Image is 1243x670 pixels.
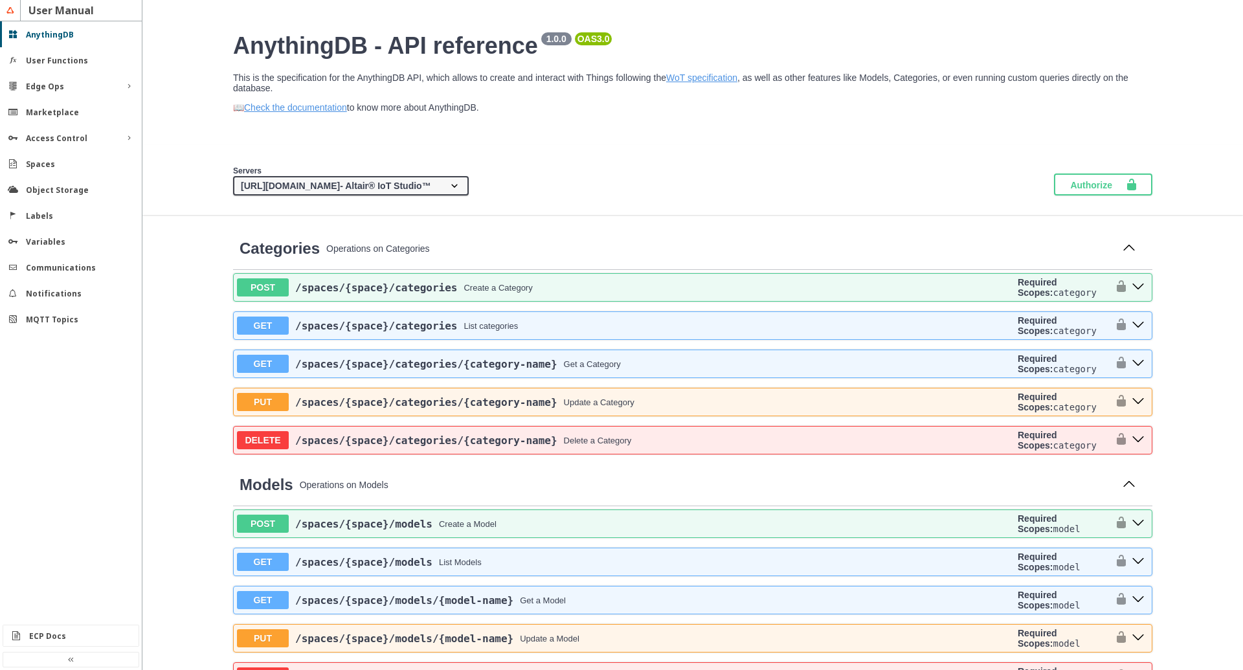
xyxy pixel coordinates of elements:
span: PUT [237,629,289,647]
a: /spaces/{space}/models [295,556,432,568]
button: GET/spaces/{space}/categories/{category-name}Get a Category [237,355,1013,373]
code: category [1053,440,1096,451]
button: get ​/spaces​/{space}​/categories​/{category-name} [1128,355,1148,372]
a: /spaces/{space}/models/{model-name} [295,594,513,607]
code: category [1053,364,1096,374]
b: Required Scopes: [1018,315,1057,336]
a: /spaces/{space}/categories [295,320,457,332]
div: Update a Category [564,397,634,407]
button: post ​/spaces​/{space}​/categories [1128,279,1148,296]
a: /spaces/{space}/models [295,518,432,530]
button: PUT/spaces/{space}/models/{model-name}Update a Model [237,629,1013,647]
button: put ​/spaces​/{space}​/models​/{model-name} [1128,630,1148,647]
span: GET [237,591,289,609]
b: Required Scopes: [1018,353,1057,374]
button: authorization button unlocked [1108,430,1128,451]
button: GET/spaces/{space}/modelsList Models [237,553,1013,571]
code: model [1053,600,1080,610]
button: POST/spaces/{space}/modelsCreate a Model [237,515,1013,533]
code: model [1053,638,1080,649]
p: This is the specification for the AnythingDB API, which allows to create and interact with Things... [233,73,1152,93]
span: Authorize [1070,178,1125,191]
b: Required Scopes: [1018,590,1057,610]
pre: OAS 3.0 [577,34,610,44]
a: Models [240,476,293,494]
div: List categories [464,321,518,331]
span: /spaces /{space} /models [295,556,432,568]
span: POST [237,278,289,296]
span: Models [240,476,293,493]
button: authorization button unlocked [1108,392,1128,412]
pre: 1.0.0 [544,34,569,44]
div: List Models [439,557,482,567]
a: /spaces/{space}/categories/{category-name} [295,434,557,447]
button: authorization button unlocked [1108,552,1128,572]
div: Get a Model [520,596,566,605]
div: Create a Category [464,283,532,293]
b: Required Scopes: [1018,430,1057,451]
span: POST [237,515,289,533]
code: model [1053,562,1080,572]
span: GET [237,317,289,335]
button: get ​/spaces​/{space}​/models​/{model-name} [1128,592,1148,609]
span: DELETE [237,431,289,449]
span: /spaces /{space} /models /{model-name} [295,632,513,645]
h2: AnythingDB - API reference [233,32,1152,60]
b: Required Scopes: [1018,392,1057,412]
a: /spaces/{space}/models/{model-name} [295,632,513,645]
button: get ​/spaces​/{space}​/models [1128,553,1148,570]
button: GET/spaces/{space}/categoriesList categories [237,317,1013,335]
button: delete ​/spaces​/{space}​/categories​/{category-name} [1128,432,1148,449]
span: /spaces /{space} /categories [295,320,457,332]
span: GET [237,355,289,373]
b: Required Scopes: [1018,628,1057,649]
a: Categories [240,240,320,258]
p: Operations on Models [300,480,1112,490]
b: Required Scopes: [1018,552,1057,572]
b: Required Scopes: [1018,277,1057,298]
div: Update a Model [520,634,579,643]
code: model [1053,524,1080,534]
button: get ​/spaces​/{space}​/categories [1128,317,1148,334]
code: category [1053,326,1096,336]
button: authorization button unlocked [1108,513,1128,534]
a: Check the documentation [244,102,347,113]
span: /spaces /{space} /models /{model-name} [295,594,513,607]
button: authorization button unlocked [1108,277,1128,298]
span: /spaces /{space} /categories /{category-name} [295,358,557,370]
span: GET [237,553,289,571]
code: category [1053,287,1096,298]
a: /spaces/{space}/categories/{category-name} [295,358,557,370]
div: Delete a Category [564,436,632,445]
b: Required Scopes: [1018,513,1057,534]
span: Categories [240,240,320,257]
button: Collapse operation [1119,475,1139,495]
span: PUT [237,393,289,411]
button: Collapse operation [1119,239,1139,258]
button: authorization button unlocked [1108,628,1128,649]
a: WoT specification [666,73,737,83]
div: Create a Model [439,519,497,529]
a: /spaces/{space}/categories/{category-name} [295,396,557,408]
button: PUT/spaces/{space}/categories/{category-name}Update a Category [237,393,1013,411]
a: /spaces/{space}/categories [295,282,457,294]
span: /spaces /{space} /categories [295,282,457,294]
button: GET/spaces/{space}/models/{model-name}Get a Model [237,591,1013,609]
span: /spaces /{space} /categories /{category-name} [295,396,557,408]
span: Servers [233,166,262,175]
button: post ​/spaces​/{space}​/models [1128,515,1148,532]
span: /spaces /{space} /categories /{category-name} [295,434,557,447]
button: put ​/spaces​/{space}​/categories​/{category-name} [1128,394,1148,410]
div: Get a Category [564,359,621,369]
button: authorization button unlocked [1108,353,1128,374]
button: Authorize [1054,173,1152,195]
button: authorization button unlocked [1108,315,1128,336]
p: Operations on Categories [326,243,1112,254]
p: 📖 to know more about AnythingDB. [233,102,1152,113]
span: /spaces /{space} /models [295,518,432,530]
button: POST/spaces/{space}/categoriesCreate a Category [237,278,1013,296]
code: category [1053,402,1096,412]
button: authorization button unlocked [1108,590,1128,610]
button: DELETE/spaces/{space}/categories/{category-name}Delete a Category [237,431,1013,449]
